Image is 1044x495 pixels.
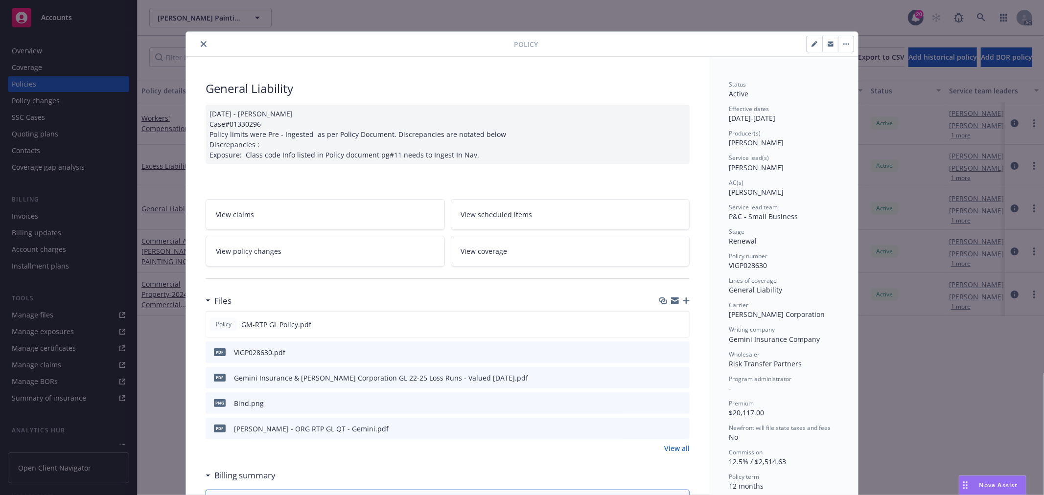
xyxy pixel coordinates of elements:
span: Commission [729,448,763,456]
span: View policy changes [216,246,281,256]
button: download file [661,347,669,358]
div: Gemini Insurance & [PERSON_NAME] Corporation GL 22-25 Loss Runs - Valued [DATE].pdf [234,373,528,383]
span: No [729,432,738,442]
span: Stage [729,227,744,236]
span: Service lead(s) [729,154,769,162]
button: preview file [677,424,686,434]
span: Renewal [729,236,757,246]
a: View all [664,443,690,453]
div: VIGP028630.pdf [234,347,285,358]
a: View coverage [451,236,690,267]
span: 12 months [729,481,764,491]
button: download file [661,319,669,330]
span: Wholesaler [729,350,760,359]
button: preview file [677,373,686,383]
a: View claims [206,199,445,230]
span: pdf [214,425,226,432]
span: Writing company [729,325,775,334]
button: preview file [677,398,686,408]
span: General Liability [729,285,782,294]
button: preview file [676,319,685,330]
span: [PERSON_NAME] [729,138,784,147]
span: AC(s) [729,179,743,187]
button: download file [661,398,669,408]
span: Premium [729,399,754,407]
span: Carrier [729,301,748,309]
div: Drag to move [959,476,972,495]
button: preview file [677,347,686,358]
button: download file [661,424,669,434]
span: Lines of coverage [729,276,777,285]
span: Nova Assist [979,481,1018,489]
span: Policy term [729,472,759,481]
span: Policy [214,320,233,329]
span: Service lead team [729,203,778,211]
a: View policy changes [206,236,445,267]
span: Producer(s) [729,129,761,137]
span: 12.5% / $2,514.63 [729,457,786,466]
button: close [198,38,209,50]
span: Policy number [729,252,767,260]
div: General Liability [206,80,690,97]
div: [DATE] - [DATE] [729,105,838,123]
span: Policy [514,39,538,49]
span: pdf [214,348,226,356]
span: png [214,399,226,406]
span: - [729,383,731,393]
span: Effective dates [729,105,769,113]
span: P&C - Small Business [729,212,798,221]
button: download file [661,373,669,383]
button: Nova Assist [959,475,1026,495]
div: Billing summary [206,469,276,482]
span: Status [729,80,746,89]
div: Bind.png [234,398,264,408]
a: View scheduled items [451,199,690,230]
span: View coverage [461,246,508,256]
span: Risk Transfer Partners [729,359,802,368]
span: Program administrator [729,375,791,383]
span: [PERSON_NAME] [729,187,784,197]
span: View claims [216,209,254,220]
h3: Billing summary [214,469,276,482]
span: View scheduled items [461,209,533,220]
span: [PERSON_NAME] Corporation [729,310,825,319]
span: $20,117.00 [729,408,764,417]
div: Files [206,294,232,307]
h3: Files [214,294,232,307]
div: [DATE] - [PERSON_NAME] Case#01330296 Policy limits were Pre - Ingested as per Policy Document. Di... [206,105,690,164]
span: GM-RTP GL Policy.pdf [241,319,311,330]
span: VIGP028630 [729,261,767,270]
span: pdf [214,374,226,381]
div: [PERSON_NAME] - ORG RTP GL QT - Gemini.pdf [234,424,389,434]
span: Newfront will file state taxes and fees [729,424,831,432]
span: [PERSON_NAME] [729,163,784,172]
span: Gemini Insurance Company [729,335,820,344]
span: Active [729,89,748,98]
